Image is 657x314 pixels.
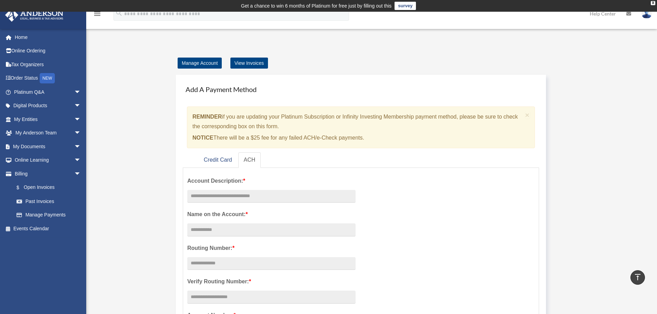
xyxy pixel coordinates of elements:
a: Events Calendar [5,222,91,235]
a: Online Ordering [5,44,91,58]
i: vertical_align_top [634,273,642,281]
div: close [651,1,655,5]
strong: REMINDER [192,114,222,120]
span: arrow_drop_down [74,153,88,168]
span: × [525,111,530,119]
label: Account Description: [187,176,356,186]
a: Past Invoices [10,194,91,208]
a: View Invoices [230,58,268,69]
img: Anderson Advisors Platinum Portal [3,8,66,22]
img: User Pic [641,9,652,19]
a: Home [5,30,91,44]
div: NEW [40,73,55,83]
span: arrow_drop_down [74,167,88,181]
div: Get a chance to win 6 months of Platinum for free just by filling out this [241,2,392,10]
i: menu [93,10,101,18]
a: Digital Productsarrow_drop_down [5,99,91,113]
a: $Open Invoices [10,181,91,195]
i: search [115,9,123,17]
a: Online Learningarrow_drop_down [5,153,91,167]
label: Routing Number: [187,243,356,253]
a: Order StatusNEW [5,71,91,85]
a: My Documentsarrow_drop_down [5,140,91,153]
a: Manage Payments [10,208,88,222]
a: My Entitiesarrow_drop_down [5,112,91,126]
span: $ [20,183,24,192]
a: vertical_align_top [630,270,645,285]
label: Verify Routing Number: [187,277,356,286]
a: Manage Account [178,58,222,69]
h4: Add A Payment Method [183,82,539,97]
a: Credit Card [198,152,238,168]
a: survey [395,2,416,10]
p: There will be a $25 fee for any failed ACH/e-Check payments. [192,133,522,143]
a: Platinum Q&Aarrow_drop_down [5,85,91,99]
div: if you are updating your Platinum Subscription or Infinity Investing Membership payment method, p... [187,107,535,148]
label: Name on the Account: [187,210,356,219]
span: arrow_drop_down [74,99,88,113]
a: ACH [238,152,261,168]
a: Tax Organizers [5,58,91,71]
span: arrow_drop_down [74,140,88,154]
span: arrow_drop_down [74,112,88,126]
strong: NOTICE [192,135,213,141]
span: arrow_drop_down [74,85,88,99]
a: Billingarrow_drop_down [5,167,91,181]
a: My Anderson Teamarrow_drop_down [5,126,91,140]
button: Close [525,111,530,119]
a: menu [93,12,101,18]
span: arrow_drop_down [74,126,88,140]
